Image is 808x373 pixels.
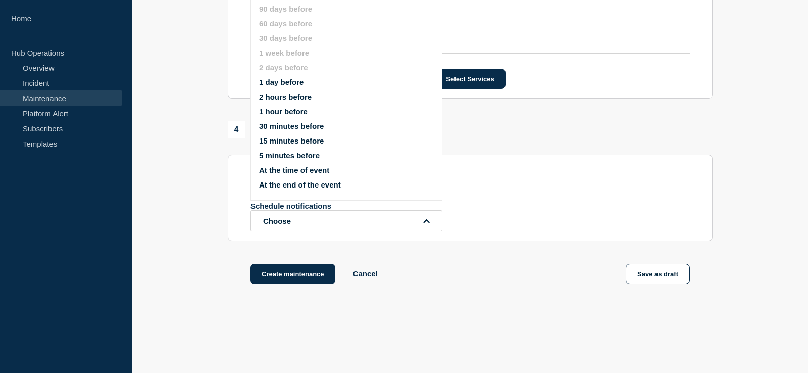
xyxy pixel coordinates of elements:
[259,78,304,86] button: 1 day before
[626,264,690,284] button: Save as draft
[250,210,442,231] button: open dropdown
[259,136,324,145] button: 15 minutes before
[259,49,309,57] button: 1 week before
[259,122,324,130] button: 30 minutes before
[228,121,305,138] div: Notifications
[259,34,312,42] button: 30 days before
[259,166,329,174] button: At the time of event
[259,19,312,28] button: 60 days before
[259,107,308,116] button: 1 hour before
[353,269,378,278] button: Cancel
[259,5,312,13] button: 90 days before
[228,121,245,138] span: 4
[259,151,320,160] button: 5 minutes before
[259,180,341,189] button: At the end of the event
[259,63,308,72] button: 2 days before
[435,69,505,89] button: Select Services
[259,92,312,101] button: 2 hours before
[250,202,412,210] p: Schedule notifications
[250,264,335,284] button: Create maintenance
